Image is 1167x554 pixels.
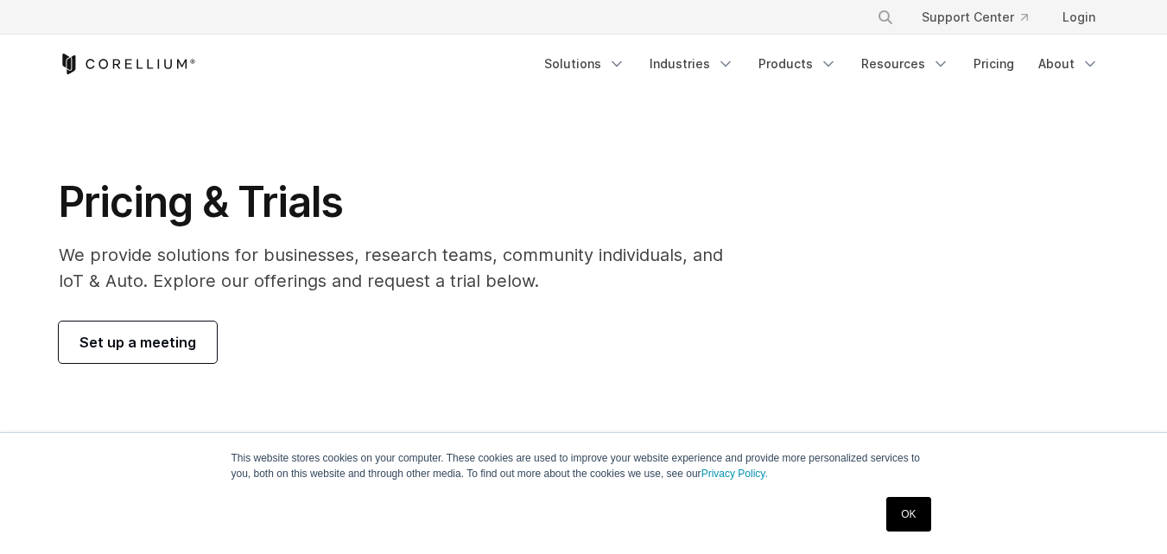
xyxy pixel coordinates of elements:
[963,48,1024,80] a: Pricing
[908,2,1042,33] a: Support Center
[639,48,745,80] a: Industries
[79,332,196,353] span: Set up a meeting
[701,468,768,480] a: Privacy Policy.
[870,2,901,33] button: Search
[534,48,1109,80] div: Navigation Menu
[59,322,217,363] a: Set up a meeting
[1049,2,1109,33] a: Login
[748,48,847,80] a: Products
[851,48,960,80] a: Resources
[886,497,930,532] a: OK
[856,2,1109,33] div: Navigation Menu
[534,48,636,80] a: Solutions
[231,450,936,481] p: This website stores cookies on your computer. These cookies are used to improve your website expe...
[59,176,747,228] h1: Pricing & Trials
[59,54,196,74] a: Corellium Home
[59,242,747,294] p: We provide solutions for businesses, research teams, community individuals, and IoT & Auto. Explo...
[1028,48,1109,80] a: About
